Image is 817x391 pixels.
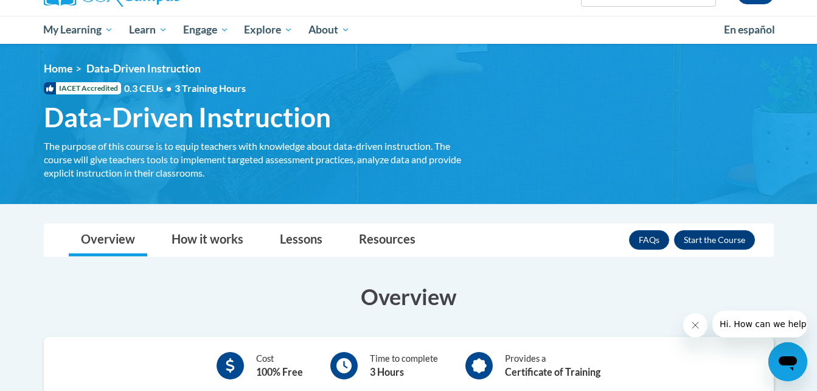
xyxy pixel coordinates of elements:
span: About [308,23,350,37]
div: Cost [256,352,303,379]
span: IACET Accredited [44,82,121,94]
a: About [301,16,358,44]
div: Main menu [26,16,792,44]
span: Data-Driven Instruction [86,62,201,75]
a: Explore [236,16,301,44]
a: My Learning [36,16,122,44]
b: Certificate of Training [505,366,600,378]
span: Data-Driven Instruction [44,101,331,133]
span: Engage [183,23,229,37]
a: Lessons [268,224,335,256]
span: Explore [244,23,293,37]
iframe: Close message [683,313,707,337]
h3: Overview [44,281,774,312]
a: Resources [347,224,428,256]
a: Learn [121,16,175,44]
div: Provides a [505,352,600,379]
a: FAQs [629,230,669,250]
a: En español [716,17,783,43]
a: Engage [175,16,237,44]
a: Overview [69,224,147,256]
span: Learn [129,23,167,37]
span: En español [724,23,775,36]
span: My Learning [43,23,113,37]
a: Home [44,62,72,75]
div: The purpose of this course is to equip teachers with knowledge about data-driven instruction. The... [44,139,464,180]
iframe: Message from company [712,311,807,337]
span: 0.3 CEUs [124,82,246,95]
span: • [166,82,172,94]
iframe: Button to launch messaging window [768,342,807,381]
b: 100% Free [256,366,303,378]
span: 3 Training Hours [175,82,246,94]
b: 3 Hours [370,366,404,378]
button: Enroll [674,230,755,250]
div: Time to complete [370,352,438,379]
a: How it works [159,224,256,256]
span: Hi. How can we help? [7,9,99,18]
